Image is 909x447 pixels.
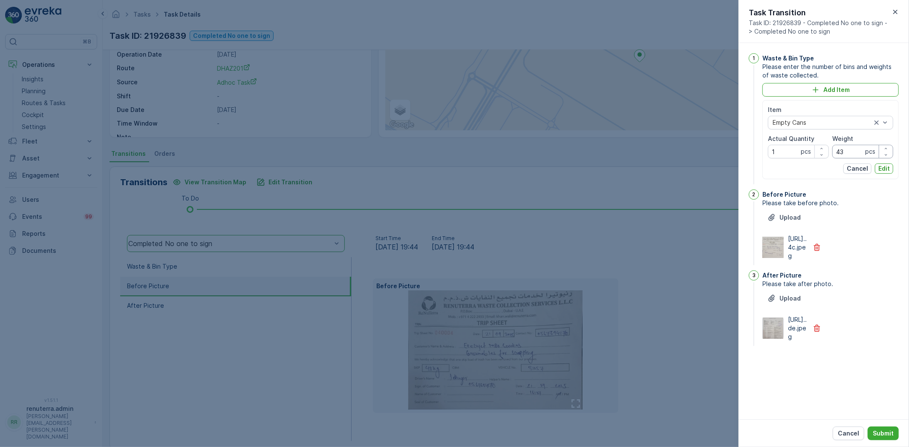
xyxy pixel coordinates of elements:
[762,237,784,258] img: Media Preview
[847,164,868,173] p: Cancel
[749,7,890,19] p: Task Transition
[873,429,894,438] p: Submit
[823,86,850,94] p: Add Item
[762,271,802,280] p: After Picture
[762,211,806,224] button: Upload File
[868,427,899,440] button: Submit
[878,164,890,173] p: Edit
[749,189,759,200] div: 2
[763,318,783,339] img: Media Preview
[843,163,871,174] button: Cancel
[779,294,801,303] p: Upload
[779,213,801,222] p: Upload
[749,19,890,36] span: Task ID: 21926839 - Completed No one to sign -> Completed No one to sign
[875,163,893,174] button: Edit
[833,427,864,440] button: Cancel
[788,315,808,341] p: [URL]..de.jpeg
[762,292,806,305] button: Upload File
[801,147,811,156] p: pcs
[762,63,899,80] span: Please enter the number of bins and weights of waste collected.
[762,54,814,63] p: Waste & Bin Type
[762,280,899,288] span: Please take after photo.
[762,190,806,199] p: Before Picture
[788,235,808,260] p: [URL]..4c.jpeg
[768,106,782,113] label: Item
[762,83,899,97] button: Add Item
[838,429,859,438] p: Cancel
[749,53,759,63] div: 1
[762,199,899,207] span: Please take before photo.
[749,270,759,281] div: 3
[768,135,814,142] label: Actual Quantity
[832,135,853,142] label: Weight
[865,147,875,156] p: pcs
